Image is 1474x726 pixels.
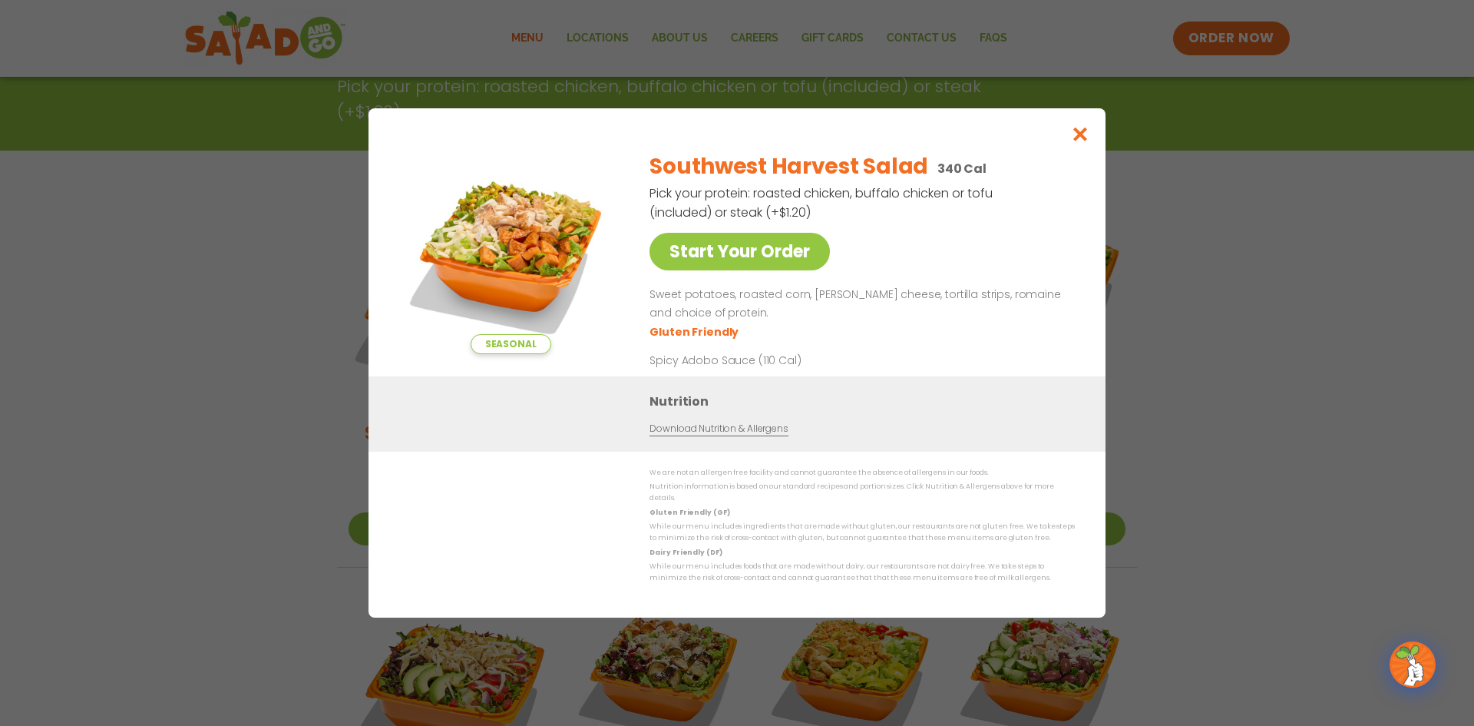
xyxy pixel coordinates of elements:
a: Download Nutrition & Allergens [649,422,788,436]
button: Close modal [1056,108,1105,160]
strong: Dairy Friendly (DF) [649,548,722,557]
p: Spicy Adobo Sauce (110 Cal) [649,353,934,369]
strong: Gluten Friendly (GF) [649,508,729,517]
p: 340 Cal [937,159,987,178]
h3: Nutrition [649,392,1082,411]
p: While our menu includes foods that are made without dairy, our restaurants are not dairy free. We... [649,561,1075,585]
p: Sweet potatoes, roasted corn, [PERSON_NAME] cheese, tortilla strips, romaine and choice of protein. [649,286,1069,323]
img: Featured product photo for Southwest Harvest Salad [403,139,618,354]
h2: Southwest Harvest Salad [649,151,928,183]
p: We are not an allergen free facility and cannot guarantee the absence of allergens in our foods. [649,467,1075,479]
p: While our menu includes ingredients that are made without gluten, our restaurants are not gluten ... [649,521,1075,545]
span: Seasonal [471,334,551,354]
a: Start Your Order [649,233,830,270]
p: Pick your protein: roasted chicken, buffalo chicken or tofu (included) or steak (+$1.20) [649,184,995,222]
li: Gluten Friendly [649,324,741,340]
img: wpChatIcon [1391,643,1434,686]
p: Nutrition information is based on our standard recipes and portion sizes. Click Nutrition & Aller... [649,481,1075,505]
